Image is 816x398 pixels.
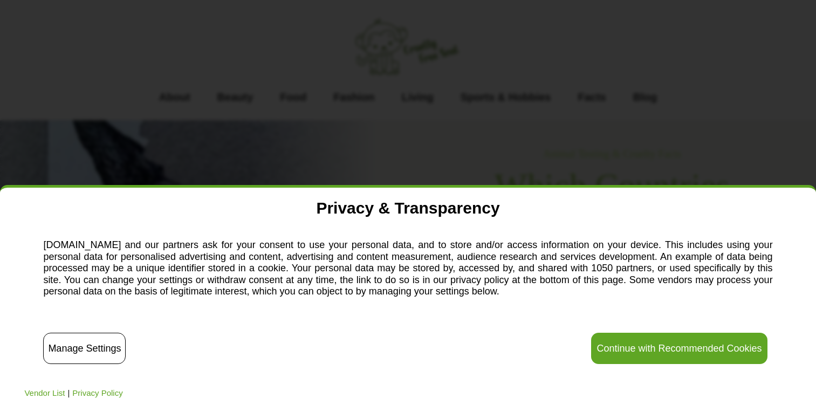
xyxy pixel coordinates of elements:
a: Vendor List [24,388,65,398]
a: Privacy Policy [72,388,122,398]
button: Continue with Recommended Cookies [591,333,767,364]
p: [DOMAIN_NAME] and our partners ask for your consent to use your personal data, and to store and/o... [43,237,772,303]
button: Manage Settings [43,333,126,364]
h2: Privacy & Transparency [40,198,775,218]
span: | [67,388,70,398]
